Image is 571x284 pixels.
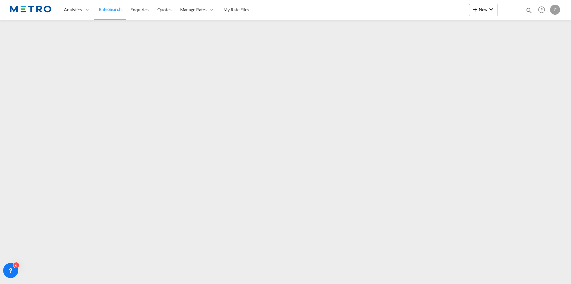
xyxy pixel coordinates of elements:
[223,7,249,12] span: My Rate Files
[9,3,52,17] img: 25181f208a6c11efa6aa1bf80d4cef53.png
[550,5,560,15] div: C
[526,7,532,14] md-icon: icon-magnify
[471,7,495,12] span: New
[526,7,532,16] div: icon-magnify
[471,6,479,13] md-icon: icon-plus 400-fg
[536,4,550,16] div: Help
[536,4,547,15] span: Help
[64,7,82,13] span: Analytics
[469,4,497,16] button: icon-plus 400-fgNewicon-chevron-down
[5,251,27,275] iframe: Chat
[130,7,149,12] span: Enquiries
[99,7,122,12] span: Rate Search
[180,7,207,13] span: Manage Rates
[487,6,495,13] md-icon: icon-chevron-down
[157,7,171,12] span: Quotes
